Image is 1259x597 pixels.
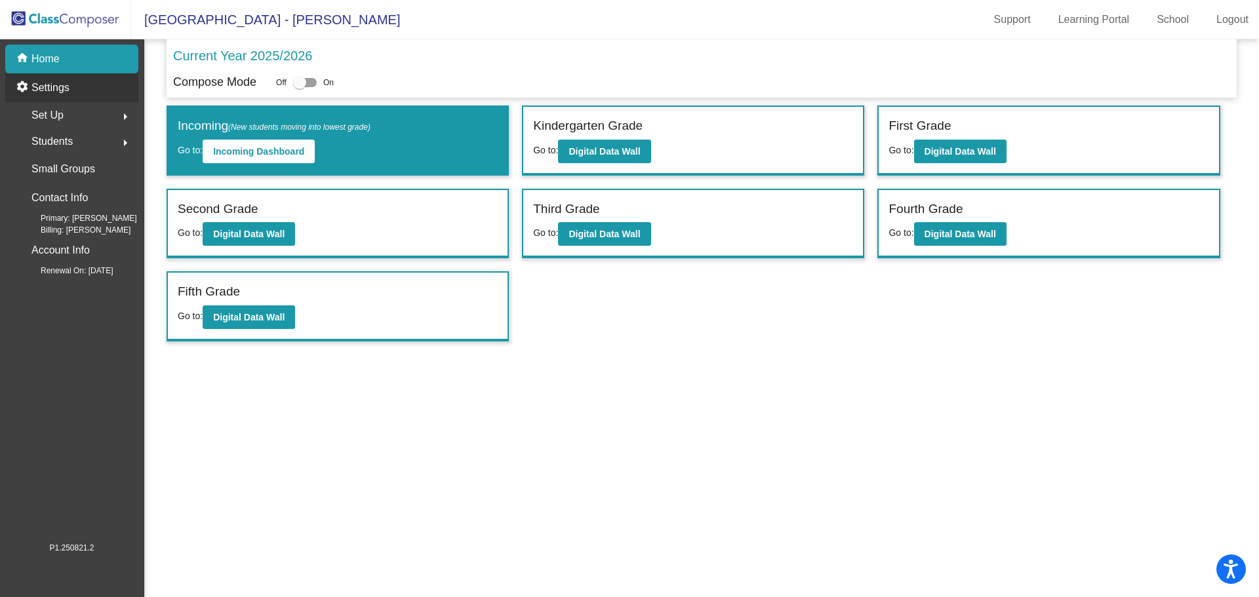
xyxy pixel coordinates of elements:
label: Third Grade [533,200,599,219]
span: Go to: [889,145,913,155]
span: Off [276,77,287,88]
a: Learning Portal [1048,9,1140,30]
mat-icon: arrow_right [117,109,133,125]
span: Go to: [178,145,203,155]
span: Set Up [31,106,64,125]
p: Settings [31,80,70,96]
mat-icon: home [16,51,31,67]
span: (New students moving into lowest grade) [228,123,370,132]
b: Digital Data Wall [925,229,996,239]
span: Go to: [178,227,203,238]
span: Go to: [178,311,203,321]
span: Go to: [533,227,558,238]
button: Digital Data Wall [914,222,1007,246]
span: On [323,77,334,88]
button: Digital Data Wall [203,222,295,246]
p: Contact Info [31,189,88,207]
span: [GEOGRAPHIC_DATA] - [PERSON_NAME] [131,9,400,30]
label: First Grade [889,117,951,136]
label: Incoming [178,117,370,136]
b: Digital Data Wall [925,146,996,157]
span: Go to: [533,145,558,155]
label: Fifth Grade [178,282,240,301]
span: Primary: [PERSON_NAME] [20,212,137,224]
b: Digital Data Wall [569,229,640,239]
label: Second Grade [178,200,258,219]
a: Logout [1206,9,1259,30]
button: Incoming Dashboard [203,140,315,163]
button: Digital Data Wall [558,222,650,246]
p: Small Groups [31,160,95,178]
p: Current Year 2025/2026 [173,46,312,66]
a: School [1146,9,1199,30]
span: Go to: [889,227,913,238]
p: Account Info [31,241,90,260]
mat-icon: arrow_right [117,135,133,151]
b: Digital Data Wall [213,229,285,239]
button: Digital Data Wall [914,140,1007,163]
p: Compose Mode [173,73,256,91]
p: Home [31,51,60,67]
b: Incoming Dashboard [213,146,304,157]
mat-icon: settings [16,80,31,96]
span: Renewal On: [DATE] [20,265,113,277]
span: Billing: [PERSON_NAME] [20,224,130,236]
label: Kindergarten Grade [533,117,643,136]
b: Digital Data Wall [569,146,640,157]
button: Digital Data Wall [558,140,650,163]
a: Support [984,9,1041,30]
label: Fourth Grade [889,200,963,219]
button: Digital Data Wall [203,305,295,329]
span: Students [31,132,73,151]
b: Digital Data Wall [213,312,285,322]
